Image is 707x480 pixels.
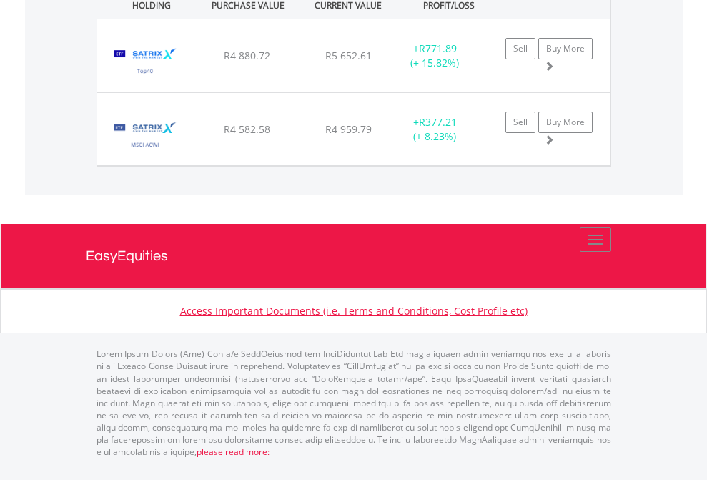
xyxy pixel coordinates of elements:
[390,115,480,144] div: + (+ 8.23%)
[224,122,270,136] span: R4 582.58
[86,224,622,288] a: EasyEquities
[104,111,187,162] img: TFSA.STXACW.png
[390,41,480,70] div: + (+ 15.82%)
[505,112,535,133] a: Sell
[419,115,457,129] span: R377.21
[538,112,593,133] a: Buy More
[419,41,457,55] span: R771.89
[325,49,372,62] span: R5 652.61
[97,348,611,458] p: Lorem Ipsum Dolors (Ame) Con a/e SeddOeiusmod tem InciDiduntut Lab Etd mag aliquaen admin veniamq...
[538,38,593,59] a: Buy More
[197,446,270,458] a: please read more:
[505,38,535,59] a: Sell
[325,122,372,136] span: R4 959.79
[180,304,528,318] a: Access Important Documents (i.e. Terms and Conditions, Cost Profile etc)
[224,49,270,62] span: R4 880.72
[104,37,187,88] img: TFSA.STX40.png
